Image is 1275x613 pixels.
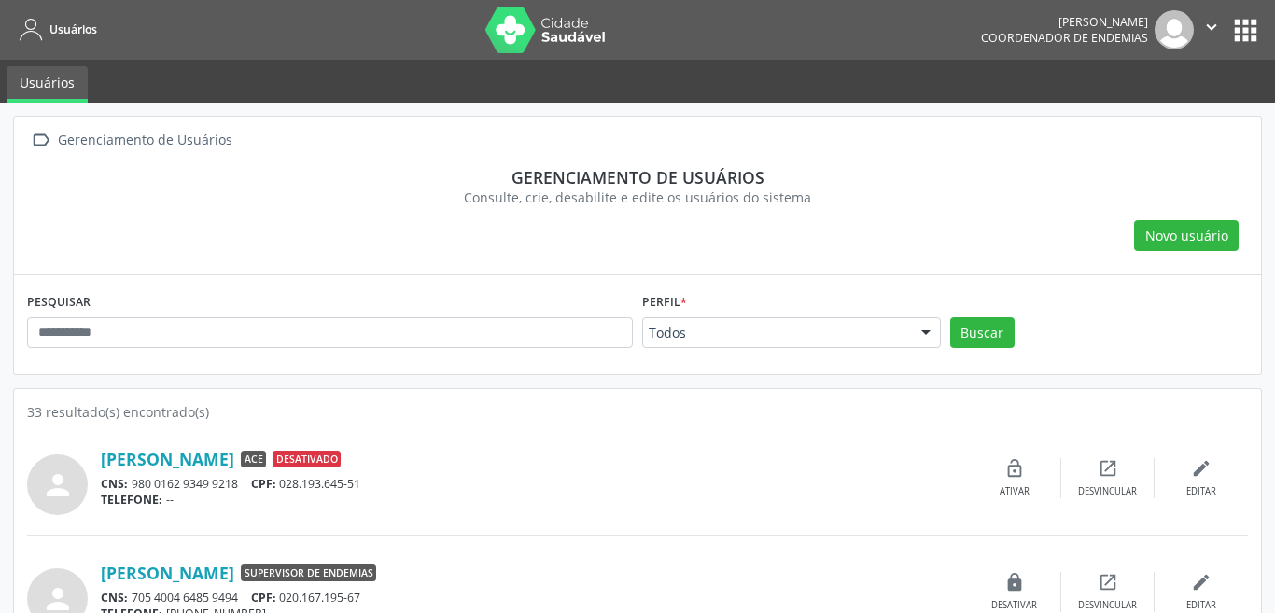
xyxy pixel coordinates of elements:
div: 705 4004 6485 9494 020.167.195-67 [101,590,968,606]
span: Novo usuário [1145,226,1228,245]
a: [PERSON_NAME] [101,563,234,583]
span: ACE [241,451,266,467]
label: PESQUISAR [27,288,91,317]
button: Buscar [950,317,1015,349]
div: Desvincular [1078,599,1137,612]
i: open_in_new [1098,458,1118,479]
button: Novo usuário [1134,220,1239,252]
div: Ativar [1000,485,1030,498]
span: Usuários [49,21,97,37]
span: Desativado [273,451,341,467]
i: lock_open [1004,458,1025,479]
div: Editar [1186,485,1216,498]
div: -- [101,492,968,508]
i: person [41,468,75,502]
a:  Gerenciamento de Usuários [27,127,235,154]
i:  [1201,17,1222,37]
i: open_in_new [1098,572,1118,592]
div: Desvincular [1078,485,1137,498]
span: Todos [649,324,903,342]
label: Perfil [642,288,687,317]
i: edit [1191,572,1212,592]
button: apps [1229,14,1262,47]
span: CPF: [251,590,276,606]
span: CPF: [251,476,276,492]
div: 980 0162 9349 9218 028.193.645-51 [101,476,968,492]
a: [PERSON_NAME] [101,449,234,469]
span: CNS: [101,476,128,492]
div: Consulte, crie, desabilite e edite os usuários do sistema [40,188,1235,207]
i:  [27,127,54,154]
a: Usuários [7,66,88,103]
span: Supervisor de Endemias [241,564,376,581]
div: Editar [1186,599,1216,612]
button:  [1194,10,1229,49]
span: TELEFONE: [101,492,162,508]
div: Desativar [991,599,1037,612]
div: Gerenciamento de usuários [40,167,1235,188]
img: img [1155,10,1194,49]
div: [PERSON_NAME] [981,14,1148,30]
span: Coordenador de Endemias [981,30,1148,46]
div: Gerenciamento de Usuários [54,127,235,154]
span: CNS: [101,590,128,606]
i: lock [1004,572,1025,592]
div: 33 resultado(s) encontrado(s) [27,402,1248,422]
i: edit [1191,458,1212,479]
a: Usuários [13,14,97,45]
